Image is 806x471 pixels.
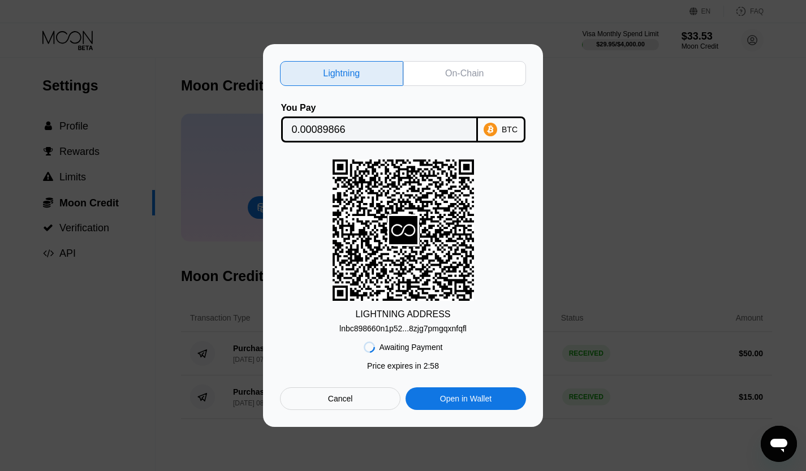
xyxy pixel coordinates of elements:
div: Lightning [323,68,360,79]
span: 2 : 58 [424,361,439,370]
div: Awaiting Payment [380,343,443,352]
div: lnbc898660n1p52...8zjg7pmgqxnfqfl [339,324,467,333]
div: Price expires in [367,361,439,370]
div: On-Chain [445,68,484,79]
div: Open in Wallet [406,387,526,410]
iframe: Button to launch messaging window [761,426,797,462]
div: You PayBTC [280,103,526,142]
div: On-Chain [403,61,527,86]
div: You Pay [281,103,478,113]
div: Cancel [280,387,400,410]
div: Open in Wallet [440,394,492,404]
div: lnbc898660n1p52...8zjg7pmgqxnfqfl [339,319,467,333]
div: Lightning [280,61,403,86]
div: BTC [502,125,518,134]
div: Cancel [328,394,353,404]
div: LIGHTNING ADDRESS [355,309,450,319]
